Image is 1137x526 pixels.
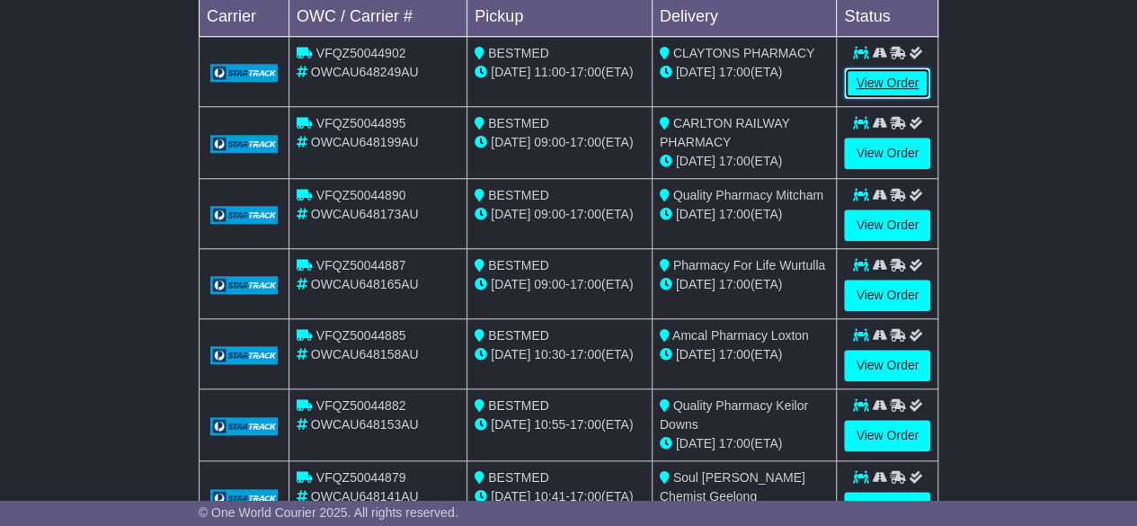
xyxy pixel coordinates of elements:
div: (ETA) [660,434,830,453]
span: VFQZ50044882 [316,398,406,413]
span: 17:00 [570,347,601,361]
span: 17:00 [570,207,601,221]
div: (ETA) [660,345,830,364]
span: BESTMED [488,398,549,413]
span: 10:55 [534,417,565,432]
div: - (ETA) [475,345,644,364]
span: 17:00 [570,65,601,79]
img: GetCarrierServiceLogo [210,135,278,153]
span: CLAYTONS PHARMACY [673,46,814,60]
span: BESTMED [488,116,549,130]
div: - (ETA) [475,133,644,152]
span: CARLTON RAILWAY PHARMACY [660,116,790,149]
div: - (ETA) [475,415,644,434]
span: Quality Pharmacy Mitcham [673,188,823,202]
span: BESTMED [488,188,549,202]
span: VFQZ50044890 [316,188,406,202]
div: (ETA) [660,205,830,224]
span: 17:00 [719,65,751,79]
span: VFQZ50044902 [316,46,406,60]
span: 09:00 [534,277,565,291]
span: 11:00 [534,65,565,79]
span: 10:30 [534,347,565,361]
span: OWCAU648158AU [311,347,419,361]
div: (ETA) [660,152,830,171]
span: OWCAU648199AU [311,135,419,149]
span: BESTMED [488,328,549,343]
span: [DATE] [676,207,715,221]
a: View Order [844,210,930,241]
span: [DATE] [491,347,530,361]
span: [DATE] [676,65,715,79]
span: OWCAU648165AU [311,277,419,291]
span: 17:00 [570,135,601,149]
span: 17:00 [719,207,751,221]
span: VFQZ50044885 [316,328,406,343]
span: 17:00 [570,489,601,504]
a: View Order [844,67,930,99]
span: [DATE] [676,436,715,450]
span: VFQZ50044879 [316,470,406,485]
span: 09:00 [534,135,565,149]
span: VFQZ50044895 [316,116,406,130]
span: VFQZ50044887 [316,258,406,272]
div: - (ETA) [475,63,644,82]
span: 17:00 [719,154,751,168]
a: View Order [844,350,930,381]
span: BESTMED [488,470,549,485]
span: OWCAU648141AU [311,489,419,504]
span: 17:00 [570,417,601,432]
span: [DATE] [491,417,530,432]
span: [DATE] [491,207,530,221]
span: BESTMED [488,46,549,60]
span: Soul [PERSON_NAME] Chemist Geelong [660,470,805,504]
div: - (ETA) [475,487,644,506]
a: View Order [844,280,930,311]
div: (ETA) [660,63,830,82]
span: OWCAU648173AU [311,207,419,221]
a: View Order [844,138,930,169]
a: View Order [844,420,930,451]
img: GetCarrierServiceLogo [210,489,278,507]
span: Amcal Pharmacy Loxton [672,328,809,343]
span: [DATE] [676,154,715,168]
span: [DATE] [676,277,715,291]
span: [DATE] [491,65,530,79]
img: GetCarrierServiceLogo [210,276,278,294]
div: (ETA) [660,275,830,294]
span: [DATE] [491,135,530,149]
span: OWCAU648153AU [311,417,419,432]
img: GetCarrierServiceLogo [210,346,278,364]
span: 17:00 [719,436,751,450]
a: View Order [844,492,930,523]
div: - (ETA) [475,205,644,224]
img: GetCarrierServiceLogo [210,417,278,435]
span: Pharmacy For Life Wurtulla [673,258,825,272]
img: GetCarrierServiceLogo [210,64,278,82]
span: [DATE] [676,347,715,361]
span: BESTMED [488,258,549,272]
span: 09:00 [534,207,565,221]
span: 17:00 [719,277,751,291]
span: [DATE] [491,489,530,504]
span: Quality Pharmacy Keilor Downs [660,398,808,432]
span: [DATE] [491,277,530,291]
div: - (ETA) [475,275,644,294]
span: 17:00 [570,277,601,291]
span: 17:00 [719,347,751,361]
span: 10:41 [534,489,565,504]
img: GetCarrierServiceLogo [210,206,278,224]
span: © One World Courier 2025. All rights reserved. [199,505,458,520]
span: OWCAU648249AU [311,65,419,79]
